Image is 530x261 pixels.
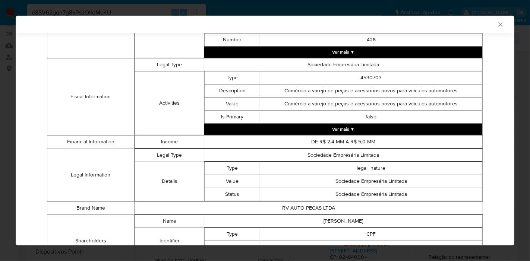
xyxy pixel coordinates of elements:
td: Type [205,162,260,175]
td: Brand Name [47,201,135,214]
td: Type [205,227,260,241]
td: 37404038880 [260,241,482,254]
td: Income [135,135,204,148]
td: Legal Type [135,58,204,71]
td: Name [135,214,204,227]
td: Identifier [135,227,204,254]
button: Fechar a janela [497,21,504,28]
td: [PERSON_NAME] [204,214,483,227]
td: Legal Type [135,149,204,162]
td: 428 [260,33,482,46]
td: 4530703 [260,71,482,84]
td: Financial Information [47,135,135,149]
td: Sociedade Empresária Limitada [260,175,482,188]
td: Type [205,71,260,84]
td: Details [135,162,204,201]
td: Comércio a varejo de peças e acessórios novos para veículos automotores [260,84,482,97]
td: Activities [135,71,204,135]
td: Number [205,33,260,46]
td: legal_nature [260,162,482,175]
td: Value [205,241,260,254]
td: Comércio a varejo de peças e acessórios novos para veículos automotores [260,97,482,110]
button: Expand array [204,124,482,135]
td: Value [205,175,260,188]
td: Sociedade Empresária Limitada [260,188,482,201]
button: Expand array [204,47,482,58]
td: Value [205,97,260,110]
td: Is Primary [205,110,260,123]
td: Fiscal Information [47,58,135,135]
td: Sociedade Empresária Limitada [204,58,483,71]
td: DE R$ 2,4 MM A R$ 5,0 MM [204,135,483,148]
td: Sociedade Empresária Limitada [204,149,483,162]
td: RV AUTO PECAS LTDA [134,201,483,214]
td: Legal Information [47,149,135,201]
td: Description [205,84,260,97]
div: closure-recommendation-modal [16,16,514,245]
td: Status [205,188,260,201]
td: CPF [260,227,482,241]
td: false [260,110,482,123]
